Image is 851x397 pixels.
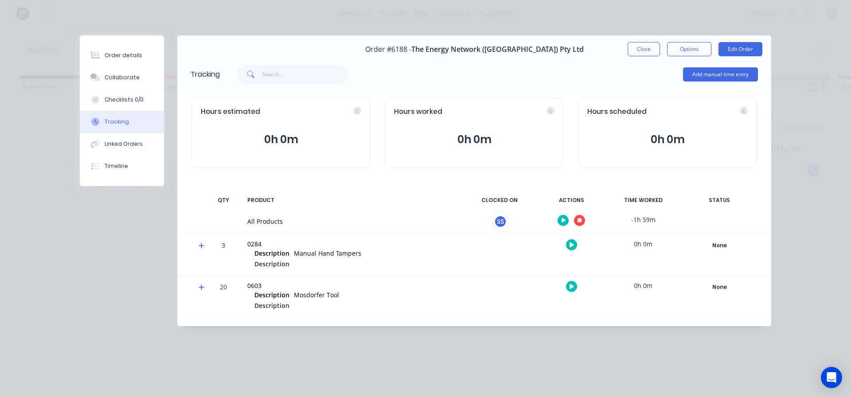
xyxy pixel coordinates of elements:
div: STATUS [682,191,757,210]
div: Tracking [191,69,220,80]
div: Open Intercom Messenger [821,367,842,388]
span: Order #6188 - [365,45,411,54]
div: Checklists 0/0 [105,96,144,104]
div: 0284 [247,239,456,249]
div: Timeline [105,162,128,170]
button: Collaborate [80,66,164,89]
div: None [687,281,751,293]
span: Manual Hand Tampers [294,249,361,257]
div: 0h 0m [610,276,676,296]
span: Mosdorfer Tool [294,291,339,299]
button: Edit Order [718,42,762,56]
div: QTY [210,191,237,210]
button: Linked Orders [80,133,164,155]
button: Add manual time entry [683,67,758,82]
div: 0603 [247,281,456,290]
button: 0h 0m [587,131,748,148]
input: Search... [262,66,349,83]
button: 0h 0m [394,131,554,148]
div: TIME WORKED [610,191,676,210]
div: All Products [247,217,456,226]
button: Order details [80,44,164,66]
span: Description [254,290,289,300]
div: Tracking [105,118,129,126]
span: Hours scheduled [587,107,647,117]
div: ACTIONS [538,191,605,210]
button: Tracking [80,111,164,133]
button: 0h 0m [201,131,361,148]
div: -1h 59m [610,210,676,230]
div: 0h 0m [610,234,676,254]
div: PRODUCT [242,191,461,210]
button: Timeline [80,155,164,177]
div: SS [494,215,507,228]
div: Linked Orders [105,140,143,148]
span: Description [254,301,289,310]
div: 20 [210,277,237,317]
span: Hours worked [394,107,442,117]
button: Checklists 0/0 [80,89,164,111]
div: 3 [210,235,237,275]
button: Options [667,42,711,56]
button: None [687,239,752,252]
div: None [687,240,751,251]
span: The Energy Network ([GEOGRAPHIC_DATA]) Pty Ltd [411,45,584,54]
button: Close [628,42,660,56]
span: Description [254,259,289,269]
button: None [687,281,752,293]
div: Collaborate [105,74,140,82]
div: Order details [105,51,142,59]
span: Description [254,249,289,258]
span: Hours estimated [201,107,260,117]
div: CLOCKED ON [466,191,533,210]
